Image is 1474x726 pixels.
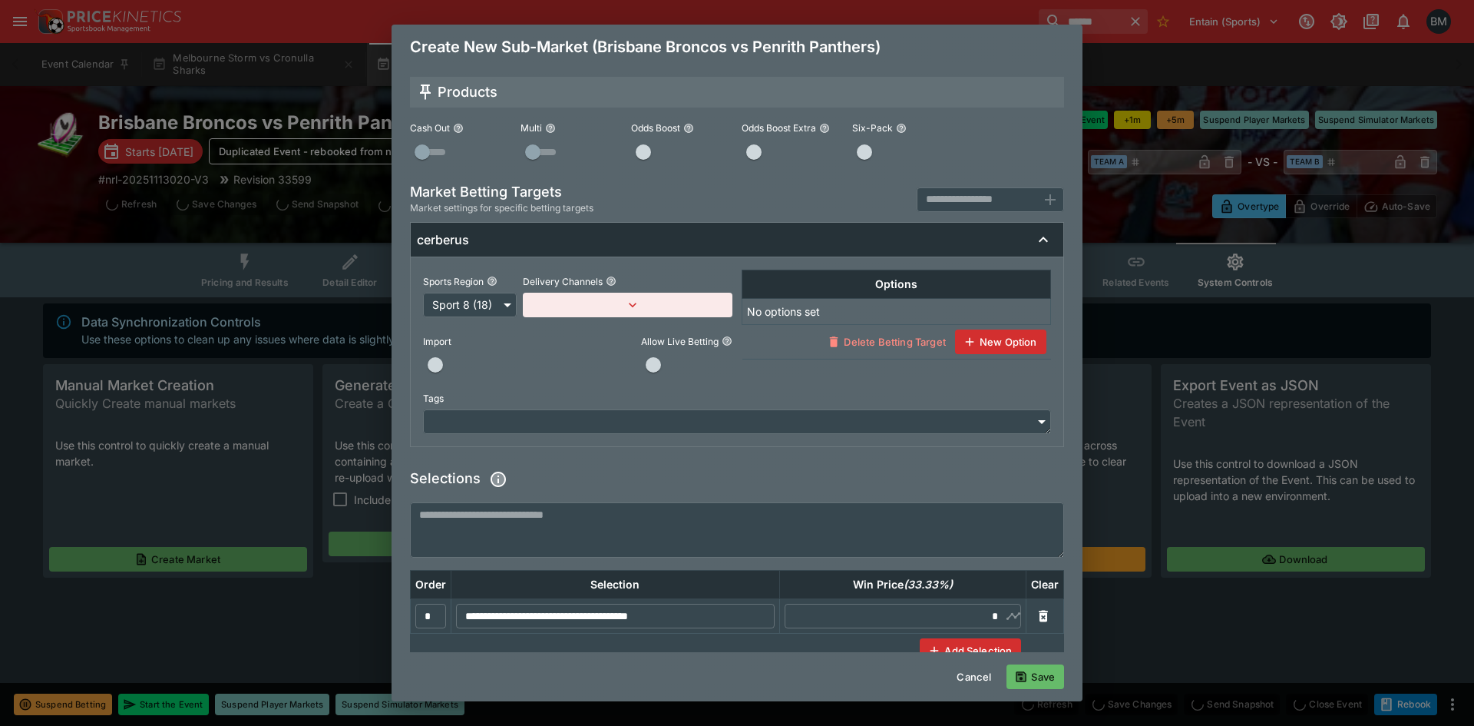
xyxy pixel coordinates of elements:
p: Multi [521,121,542,134]
button: Odds Boost [683,123,694,134]
p: Six-Pack [852,121,893,134]
button: Add Selection [920,638,1021,663]
th: Order [411,571,451,599]
p: Allow Live Betting [641,335,719,348]
th: Clear [1026,571,1063,599]
div: Sport 8 (18) [423,293,517,317]
p: Odds Boost [631,121,680,134]
button: Sports Region [487,276,497,287]
button: Paste/Type a csv of selections prices here. When typing, a selection will be created as you creat... [484,466,512,493]
th: Options [742,270,1051,299]
h5: Products [438,83,497,101]
p: Cash Out [410,121,450,134]
div: Create New Sub-Market (Brisbane Broncos vs Penrith Panthers) [392,25,1082,69]
td: No options set [742,299,1051,325]
span: Market settings for specific betting targets [410,201,593,216]
button: Cash Out [453,123,464,134]
button: Cancel [947,665,1000,689]
th: Selection [451,571,780,599]
button: Odds Boost Extra [819,123,830,134]
em: ( 33.33 %) [904,578,953,591]
button: New Option [955,330,1046,354]
p: Delivery Channels [523,275,603,288]
button: Save [1006,665,1064,689]
p: Import [423,335,451,348]
p: Odds Boost Extra [742,121,816,134]
p: Sports Region [423,275,484,288]
th: Win Price [779,571,1026,599]
h5: Market Betting Targets [410,183,593,201]
button: Six-Pack [896,123,907,134]
button: Import [454,336,465,346]
button: Delivery Channels [606,276,616,287]
p: Tags [423,392,444,405]
h6: cerberus [417,232,469,248]
button: Delete Betting Target [819,330,954,354]
h5: Selections [410,466,512,493]
button: Allow Live Betting [722,336,732,346]
button: Multi [545,123,556,134]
